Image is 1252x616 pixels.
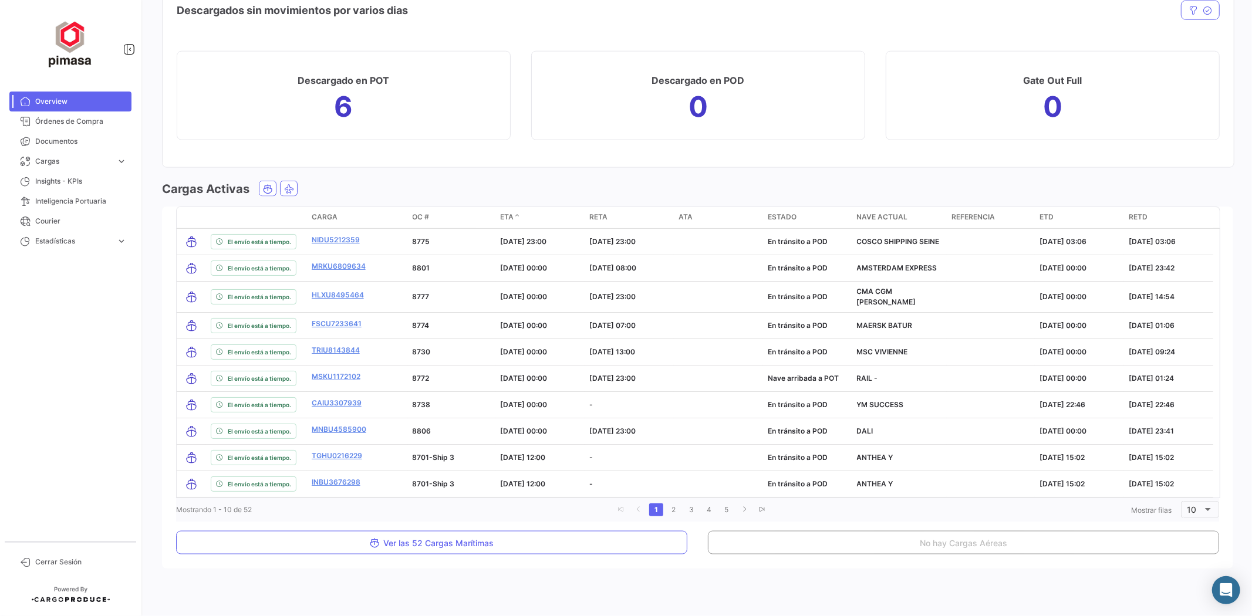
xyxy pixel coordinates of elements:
[589,237,636,246] span: [DATE] 23:00
[1040,479,1085,488] span: [DATE] 15:02
[947,207,1035,228] datatable-header-cell: Referencia
[1129,321,1175,330] span: [DATE] 01:06
[1040,347,1086,356] span: [DATE] 00:00
[1129,479,1174,488] span: [DATE] 15:02
[1129,347,1175,356] span: [DATE] 09:24
[768,212,797,222] span: Estado
[1040,321,1086,330] span: [DATE] 00:00
[176,531,687,554] button: Ver las 52 Cargas Marítimas
[228,263,291,273] span: El envío está a tiempo.
[501,374,548,383] span: [DATE] 00:00
[228,427,291,436] span: El envío está a tiempo.
[857,320,943,331] p: MAERSK BATUR
[1129,400,1175,409] span: [DATE] 22:46
[768,453,828,462] span: En tránsito a POD
[206,207,307,228] datatable-header-cell: delayStatus
[768,374,839,383] span: Nave arribada a POT
[9,92,131,111] a: Overview
[649,503,663,516] a: 1
[737,503,751,516] a: go to next page
[1129,237,1176,246] span: [DATE] 03:06
[763,207,852,228] datatable-header-cell: Estado
[852,207,947,228] datatable-header-cell: Nave actual
[41,14,100,73] img: ff117959-d04a-4809-8d46-49844dc85631.png
[589,479,593,488] span: -
[768,400,828,409] span: En tránsito a POD
[1024,72,1082,89] h3: Gate Out Full
[1124,207,1213,228] datatable-header-cell: RETD
[413,236,491,247] p: 8775
[589,347,635,356] span: [DATE] 13:00
[312,477,360,488] a: INBU3676298
[501,400,548,409] span: [DATE] 00:00
[1129,427,1174,435] span: [DATE] 23:41
[589,292,636,301] span: [DATE] 23:00
[312,451,362,461] a: TGHU0216229
[589,212,608,222] span: RETA
[589,263,636,272] span: [DATE] 08:00
[35,176,127,187] span: Insights - KPIs
[501,427,548,435] span: [DATE] 00:00
[259,181,276,196] button: Ocean
[632,503,646,516] a: go to previous page
[298,72,389,89] h3: Descargado en POT
[589,321,636,330] span: [DATE] 07:00
[768,321,828,330] span: En tránsito a POD
[1040,263,1086,272] span: [DATE] 00:00
[683,500,700,520] li: page 3
[1040,292,1086,301] span: [DATE] 00:00
[684,503,698,516] a: 3
[1043,97,1062,116] h1: 0
[312,290,364,300] a: HLXU8495464
[501,347,548,356] span: [DATE] 00:00
[228,237,291,246] span: El envío está a tiempo.
[413,320,491,331] p: 8774
[501,453,546,462] span: [DATE] 12:00
[1129,263,1175,272] span: [DATE] 23:42
[501,321,548,330] span: [DATE] 00:00
[228,292,291,302] span: El envío está a tiempo.
[35,136,127,147] span: Documentos
[228,347,291,357] span: El envío está a tiempo.
[35,557,127,567] span: Cerrar Sesión
[312,345,360,356] a: TRIU8143844
[334,97,353,116] h1: 6
[312,424,366,435] a: MNBU4585900
[647,500,665,520] li: page 1
[9,131,131,151] a: Documentos
[312,212,338,222] span: Carga
[708,531,1219,554] button: No hay Cargas Aéreas
[857,373,943,384] p: RAIL -
[768,263,828,272] span: En tránsito a POD
[589,374,636,383] span: [DATE] 23:00
[116,236,127,246] span: expand_more
[652,72,745,89] h3: Descargado en POD
[665,500,683,520] li: page 2
[413,347,491,357] p: 8730
[768,237,828,246] span: En tránsito a POD
[1129,292,1175,301] span: [DATE] 14:54
[689,97,708,116] h1: 0
[1040,237,1086,246] span: [DATE] 03:06
[755,503,769,516] a: go to last page
[857,347,943,357] p: MSC VIVIENNE
[176,505,252,514] span: Mostrando 1 - 10 de 52
[679,212,693,222] span: ATA
[768,427,828,435] span: En tránsito a POD
[116,156,127,167] span: expand_more
[857,479,943,489] p: ANTHEA Y
[162,181,249,197] h3: Cargas Activas
[312,371,360,382] a: MSKU1172102
[35,236,112,246] span: Estadísticas
[1129,212,1148,222] span: RETD
[9,191,131,211] a: Inteligencia Portuaria
[35,96,127,107] span: Overview
[35,116,127,127] span: Órdenes de Compra
[413,400,491,410] p: 8738
[614,503,628,516] a: go to first page
[857,452,943,463] p: ANTHEA Y
[857,212,908,222] span: Nave actual
[700,500,718,520] li: page 4
[585,207,674,228] datatable-header-cell: RETA
[1187,505,1197,515] span: 10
